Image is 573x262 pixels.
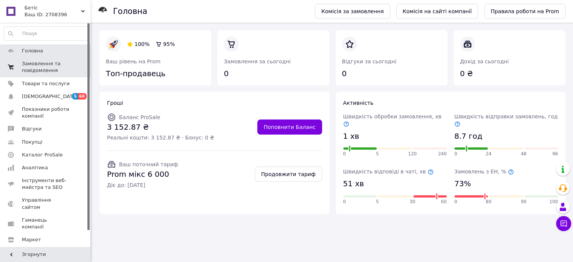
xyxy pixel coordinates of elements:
span: 5 [72,93,78,100]
span: Замовлень з ЕН, % [454,169,514,175]
span: 100% [134,41,150,47]
span: Реальні кошти: 3 152.87 ₴ · Бонус: 0 ₴ [107,134,214,141]
span: Гроші [107,100,123,106]
span: Швидкість обробки замовлення, хв [343,113,442,127]
span: 0 [343,151,346,157]
span: 30 [410,199,415,205]
span: 100 [549,199,558,205]
span: Управління сайтом [22,197,70,210]
span: 0 [343,199,346,205]
span: Інструменти веб-майстра та SEO [22,177,70,191]
span: 1 хв [343,131,359,142]
a: Поповнити Баланс [257,120,322,135]
input: Пошук [4,27,89,40]
span: Відгуки [22,126,41,132]
span: 24 [486,151,491,157]
span: Гаманець компанії [22,217,70,230]
span: 80 [486,199,491,205]
span: 3 152.87 ₴ [107,122,214,133]
span: Покупці [22,139,42,146]
span: 60 [441,199,446,205]
a: Комісія за замовлення [315,4,390,19]
span: Товари та послуги [22,80,70,87]
span: 5 [376,151,379,157]
span: 0 [454,199,457,205]
span: Баланс ProSale [119,114,160,120]
span: 51 хв [343,178,364,189]
a: Комісія на сайті компанії [396,4,478,19]
a: Правила роботи на Prom [484,4,565,19]
span: 73% [454,178,471,189]
span: Діє до: [DATE] [107,181,178,189]
span: 96 [552,151,558,157]
span: Аналітика [22,164,48,171]
span: Маркет [22,236,41,243]
span: Каталог ProSale [22,152,63,158]
span: Ваш поточний тариф [119,161,178,167]
h1: Головна [113,7,147,16]
a: Продовжити тариф [255,167,322,182]
span: Головна [22,47,43,54]
span: 240 [438,151,447,157]
span: 90 [521,199,526,205]
span: 0 [454,151,457,157]
span: 60 [78,93,87,100]
span: Швидкість відправки замовлень, год [454,113,558,127]
span: 95% [163,41,175,47]
span: Бетіс [24,5,81,11]
span: 5 [376,199,379,205]
span: Показники роботи компанії [22,106,70,120]
span: Швидкість відповіді в чаті, хв [343,169,434,175]
span: 8.7 год [454,131,483,142]
span: Замовлення та повідомлення [22,60,70,74]
span: 48 [521,151,526,157]
span: 120 [408,151,417,157]
span: [DEMOGRAPHIC_DATA] [22,93,78,100]
button: Чат з покупцем [556,216,571,231]
span: Активність [343,100,374,106]
div: Ваш ID: 2708396 [24,11,90,18]
span: Prom мікс 6 000 [107,169,178,180]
